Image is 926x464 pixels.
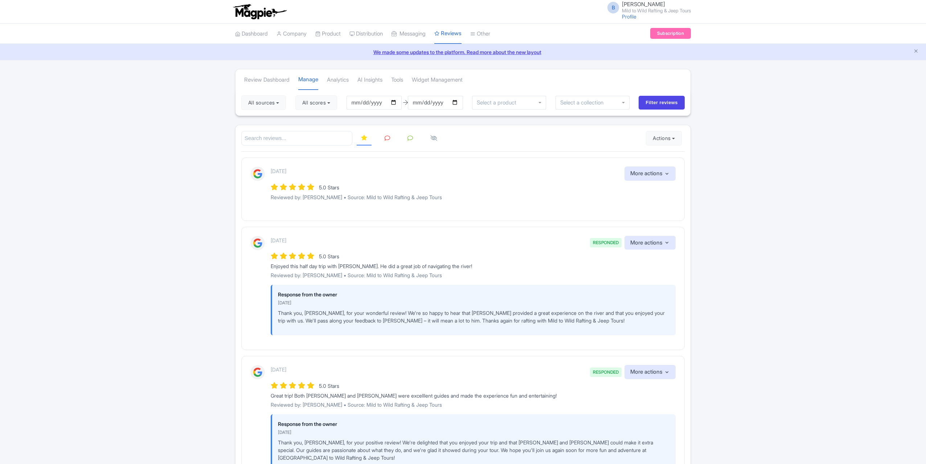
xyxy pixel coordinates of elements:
[434,24,462,44] a: Reviews
[278,309,670,324] p: Thank you, [PERSON_NAME], for your wonderful review! We're so happy to hear that [PERSON_NAME] pr...
[327,70,349,90] a: Analytics
[276,24,307,44] a: Company
[278,429,670,436] p: [DATE]
[560,99,609,106] input: Select a collection
[607,2,619,13] span: B
[271,193,676,201] p: Reviewed by: [PERSON_NAME] • Source: Mild to Wild Rafting & Jeep Tours
[315,24,341,44] a: Product
[278,291,670,298] p: Response from the owner
[250,365,265,379] img: Google Logo
[349,24,383,44] a: Distribution
[271,167,286,175] p: [DATE]
[392,24,426,44] a: Messaging
[241,95,286,110] button: All sources
[250,167,265,181] img: Google Logo
[470,24,490,44] a: Other
[278,439,670,461] p: Thank you, [PERSON_NAME], for your positive review! We're delighted that you enjoyed your trip an...
[622,13,636,20] a: Profile
[590,367,622,377] span: RESPONDED
[231,4,288,20] img: logo-ab69f6fb50320c5b225c76a69d11143b.png
[639,96,685,110] input: Filter reviews
[271,262,676,270] div: Enjoyed this half day trip with [PERSON_NAME]. He did a great job of navigating the river!
[271,392,676,399] div: Great trip! Both [PERSON_NAME] and [PERSON_NAME] were excelllent guides and made the experience f...
[244,70,290,90] a: Review Dashboard
[271,366,286,373] p: [DATE]
[913,48,919,56] button: Close announcement
[646,131,682,145] button: Actions
[298,70,318,90] a: Manage
[622,8,691,13] small: Mild to Wild Rafting & Jeep Tours
[295,95,337,110] button: All scores
[624,167,676,181] button: More actions
[235,24,268,44] a: Dashboard
[241,131,352,146] input: Search reviews...
[650,28,691,39] a: Subscription
[319,253,339,259] span: 5.0 Stars
[622,1,665,8] span: [PERSON_NAME]
[278,420,670,428] p: Response from the owner
[603,1,691,13] a: B [PERSON_NAME] Mild to Wild Rafting & Jeep Tours
[477,99,520,106] input: Select a product
[319,383,339,389] span: 5.0 Stars
[391,70,403,90] a: Tools
[412,70,463,90] a: Widget Management
[250,236,265,250] img: Google Logo
[624,365,676,379] button: More actions
[319,184,339,190] span: 5.0 Stars
[624,236,676,250] button: More actions
[278,300,670,306] p: [DATE]
[4,48,922,56] a: We made some updates to the platform. Read more about the new layout
[357,70,382,90] a: AI Insights
[271,237,286,244] p: [DATE]
[590,238,622,247] span: RESPONDED
[271,401,676,408] p: Reviewed by: [PERSON_NAME] • Source: Mild to Wild Rafting & Jeep Tours
[271,271,676,279] p: Reviewed by: [PERSON_NAME] • Source: Mild to Wild Rafting & Jeep Tours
